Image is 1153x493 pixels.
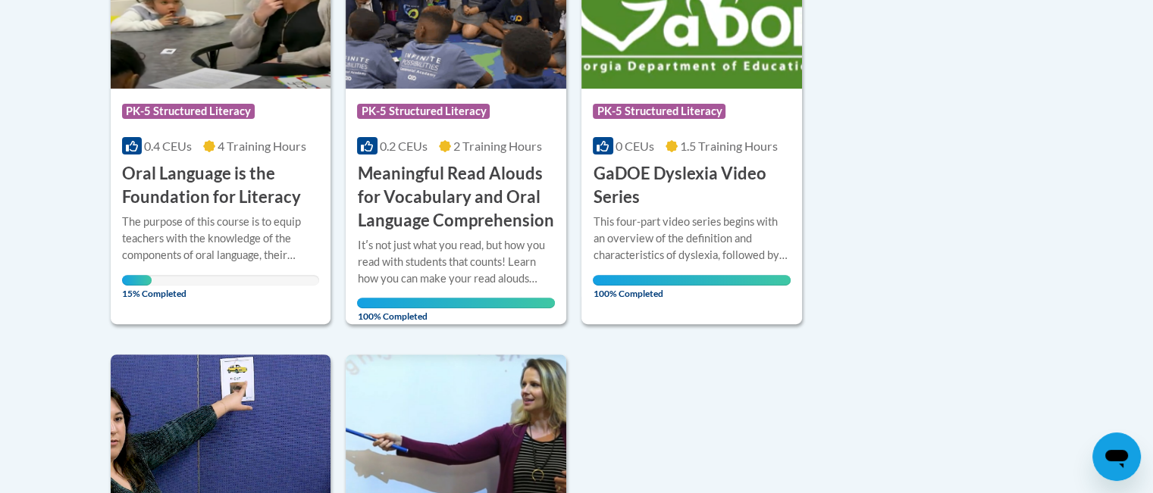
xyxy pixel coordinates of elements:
span: 0.2 CEUs [380,139,428,153]
span: PK-5 Structured Literacy [357,104,490,119]
span: 100% Completed [593,275,791,299]
div: This four-part video series begins with an overview of the definition and characteristics of dysl... [593,214,791,264]
span: 1.5 Training Hours [680,139,778,153]
div: Your progress [357,298,555,308]
div: Your progress [593,275,791,286]
span: 15% Completed [122,275,152,299]
span: 2 Training Hours [453,139,542,153]
h3: Oral Language is the Foundation for Literacy [122,162,320,209]
span: 0 CEUs [616,139,654,153]
h3: GaDOE Dyslexia Video Series [593,162,791,209]
div: Itʹs not just what you read, but how you read with students that counts! Learn how you can make y... [357,237,555,287]
span: PK-5 Structured Literacy [122,104,255,119]
div: The purpose of this course is to equip teachers with the knowledge of the components of oral lang... [122,214,320,264]
span: 4 Training Hours [218,139,306,153]
span: 0.4 CEUs [144,139,192,153]
span: PK-5 Structured Literacy [593,104,725,119]
div: Your progress [122,275,152,286]
iframe: Button to launch messaging window [1092,432,1141,481]
h3: Meaningful Read Alouds for Vocabulary and Oral Language Comprehension [357,162,555,232]
span: 100% Completed [357,298,555,322]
